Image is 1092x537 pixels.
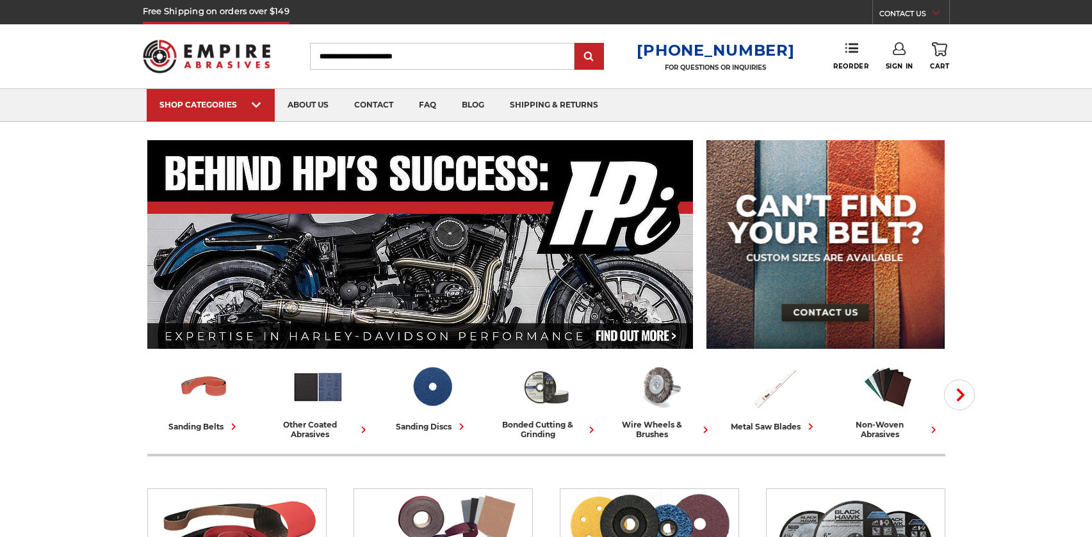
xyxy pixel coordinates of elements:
div: wire wheels & brushes [608,420,712,439]
img: Other Coated Abrasives [291,360,345,413]
img: Metal Saw Blades [747,360,801,413]
a: Reorder [833,42,868,70]
p: FOR QUESTIONS OR INQUIRIES [637,63,794,72]
span: Reorder [833,62,868,70]
div: sanding belts [168,420,240,433]
a: [PHONE_NUMBER] [637,41,794,60]
img: Wire Wheels & Brushes [633,360,687,413]
a: blog [449,89,497,122]
div: sanding discs [396,420,468,433]
img: Sanding Discs [405,360,459,413]
img: Bonded Cutting & Grinding [519,360,573,413]
img: Sanding Belts [177,360,231,413]
div: other coated abrasives [266,420,370,439]
a: wire wheels & brushes [608,360,712,439]
a: about us [275,89,341,122]
div: bonded cutting & grinding [494,420,598,439]
a: metal saw blades [722,360,826,433]
a: sanding belts [152,360,256,433]
a: bonded cutting & grinding [494,360,598,439]
a: non-woven abrasives [836,360,940,439]
input: Submit [576,44,602,70]
div: metal saw blades [731,420,817,433]
div: non-woven abrasives [836,420,940,439]
a: shipping & returns [497,89,611,122]
img: promo banner for custom belts. [706,140,945,349]
a: Cart [930,42,949,70]
img: Empire Abrasives [143,31,271,81]
button: Next [944,380,975,410]
a: sanding discs [380,360,484,433]
span: Cart [930,62,949,70]
img: Non-woven Abrasives [861,360,915,413]
span: Sign In [886,62,913,70]
div: SHOP CATEGORIES [159,100,262,109]
img: Banner for an interview featuring Horsepower Inc who makes Harley performance upgrades featured o... [147,140,694,349]
a: CONTACT US [879,6,949,24]
a: faq [406,89,449,122]
a: other coated abrasives [266,360,370,439]
a: contact [341,89,406,122]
